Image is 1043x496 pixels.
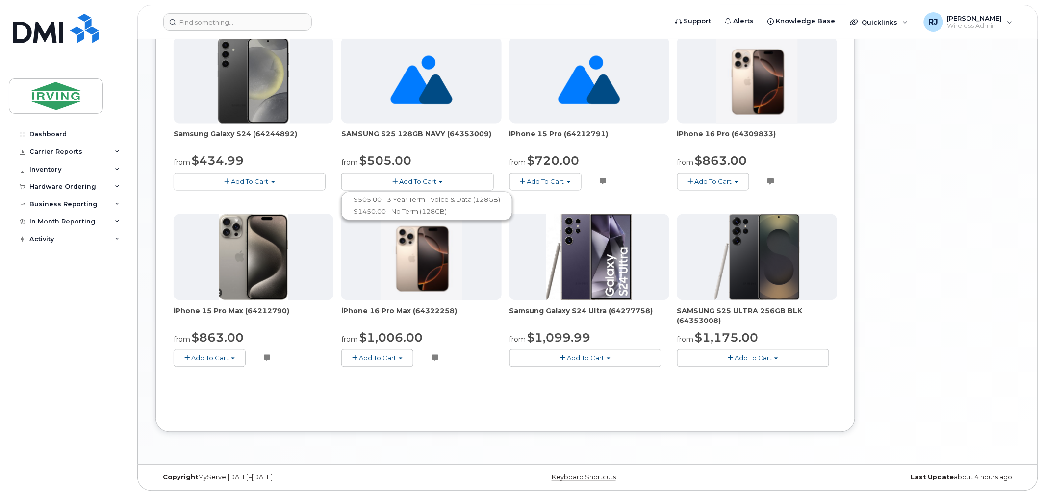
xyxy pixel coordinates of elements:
span: Quicklinks [862,18,898,26]
span: Add To Cart [695,178,732,186]
button: Add To Cart [174,173,326,190]
small: from [341,335,358,344]
a: Keyboard Shortcuts [552,474,616,481]
span: Add To Cart [399,178,436,186]
span: Knowledge Base [776,16,836,26]
a: Knowledge Base [761,11,842,31]
button: Add To Cart [677,349,829,367]
img: s25_ultra__1_.png [714,214,800,300]
small: from [174,158,190,167]
small: from [677,335,694,344]
span: Add To Cart [527,178,564,186]
span: Add To Cart [567,354,604,362]
img: no_image_found-2caef05468ed5679b831cfe6fc140e25e0c280774317ffc20a367ab7fd17291e.png [390,37,453,124]
a: Support [669,11,718,31]
div: Quicklinks [843,12,915,32]
span: $1,175.00 [695,331,759,345]
button: Add To Cart [509,349,661,367]
div: iPhone 16 Pro (64309833) [677,129,837,149]
div: iPhone 16 Pro Max (64322258) [341,306,501,326]
button: Add To Cart [174,349,246,367]
strong: Copyright [163,474,198,481]
img: 16_pro.png [381,214,462,300]
div: Ryan Johnson [917,12,1019,32]
div: SAMSUNG S25 128GB NAVY (64353009) [341,129,501,149]
small: from [509,335,526,344]
div: iPhone 15 Pro Max (64212790) [174,306,333,326]
button: Add To Cart [677,173,749,190]
small: from [509,158,526,167]
span: Add To Cart [191,354,229,362]
input: Find something... [163,13,312,31]
div: iPhone 15 Pro (64212791) [509,129,669,149]
span: $434.99 [192,154,244,168]
span: $505.00 [359,154,411,168]
span: $1,099.99 [528,331,591,345]
span: RJ [929,16,939,28]
span: Alerts [734,16,754,26]
a: $1450.00 - No Term (128GB) [344,206,510,218]
img: Chandlers24ultra.png [546,214,632,300]
img: 16_pro.png [716,37,798,124]
a: $505.00 - 3 Year Term - Voice & Data (128GB) [344,194,510,206]
small: from [341,158,358,167]
div: about 4 hours ago [732,474,1020,482]
small: from [174,335,190,344]
span: Add To Cart [231,178,269,186]
small: from [677,158,694,167]
span: [PERSON_NAME] [947,14,1002,22]
div: SAMSUNG S25 ULTRA 256GB BLK (64353008) [677,306,837,326]
span: $863.00 [695,154,747,168]
button: Add To Cart [341,173,493,190]
span: Add To Cart [735,354,772,362]
span: $863.00 [192,331,244,345]
span: $1,006.00 [359,331,423,345]
span: $720.00 [528,154,580,168]
span: Add To Cart [359,354,396,362]
span: Support [684,16,712,26]
button: Add To Cart [341,349,413,367]
img: s24.jpg [218,37,290,124]
div: MyServe [DATE]–[DATE] [155,474,444,482]
button: Add To Cart [509,173,582,190]
img: no_image_found-2caef05468ed5679b831cfe6fc140e25e0c280774317ffc20a367ab7fd17291e.png [558,37,620,124]
img: iPhone_15_pro_max.png [219,214,288,300]
span: Wireless Admin [947,22,1002,30]
a: Alerts [718,11,761,31]
div: Samsung Galaxy S24 Ultra (64277758) [509,306,669,326]
div: Samsung Galaxy S24 (64244892) [174,129,333,149]
strong: Last Update [911,474,954,481]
